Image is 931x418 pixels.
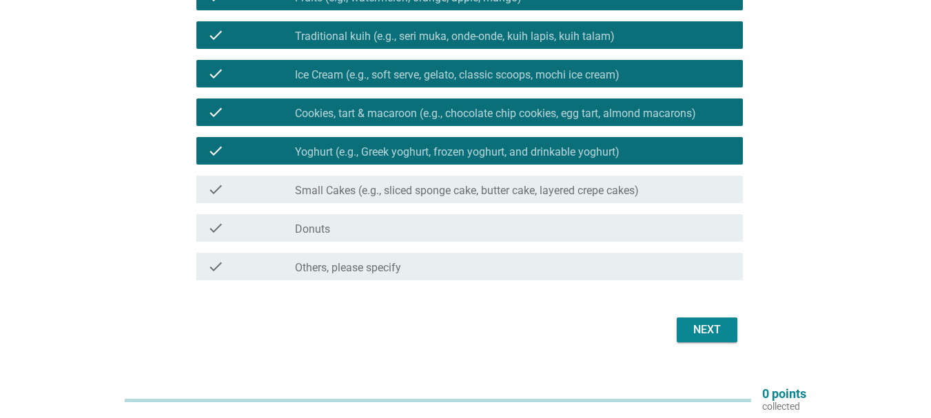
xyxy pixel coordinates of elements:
[207,65,224,82] i: check
[295,261,401,275] label: Others, please specify
[207,220,224,236] i: check
[688,322,726,338] div: Next
[762,400,806,412] p: collected
[207,181,224,198] i: check
[207,27,224,43] i: check
[295,30,615,43] label: Traditional kuih (e.g., seri muka, onde-onde, kuih lapis, kuih talam)
[295,184,639,198] label: Small Cakes (e.g., sliced sponge cake, butter cake, layered crepe cakes)
[762,388,806,400] p: 0 points
[677,317,737,342] button: Next
[295,107,696,121] label: Cookies, tart & macaroon (e.g., chocolate chip cookies, egg tart, almond macarons)
[295,145,620,159] label: Yoghurt (e.g., Greek yoghurt, frozen yoghurt, and drinkable yoghurt)
[295,222,330,236] label: Donuts
[207,104,224,121] i: check
[207,258,224,275] i: check
[295,68,620,82] label: Ice Cream (e.g., soft serve, gelato, classic scoops, mochi ice cream)
[207,143,224,159] i: check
